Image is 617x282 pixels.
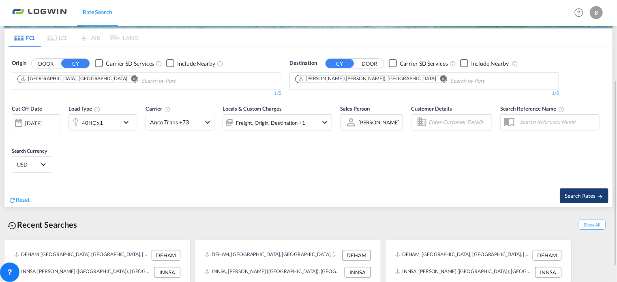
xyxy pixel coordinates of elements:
md-tab-item: FCL [9,29,41,47]
div: DEHAM [342,250,371,261]
div: Hamburg, DEHAM [20,75,127,82]
img: bc73a0e0d8c111efacd525e4c8ad7d32.png [12,4,67,22]
div: [DATE] [25,120,42,127]
md-select: Select Currency: $ USDUnited States Dollar [16,158,48,170]
div: Freight Origin Destination Factory Stuffing [236,117,305,128]
div: Include Nearby [177,60,215,68]
md-icon: icon-refresh [9,197,16,204]
md-icon: The selected Trucker/Carrierwill be displayed in the rate results If the rates are from another f... [164,106,171,113]
button: CY [61,59,90,68]
div: DEHAM [152,250,180,261]
span: Cut Off Date [12,105,42,112]
md-icon: Unchecked: Ignores neighbouring ports when fetching rates.Checked : Includes neighbouring ports w... [217,60,223,67]
span: Reset [16,196,30,203]
div: Carrier SD Services [400,60,448,68]
span: USD [17,161,40,168]
div: DEHAM, Hamburg, Germany, Western Europe, Europe [395,250,531,261]
button: DOOR [32,59,60,68]
span: Sales Person [340,105,370,112]
button: DOOR [355,59,383,68]
span: Anco Trans +73 [150,118,203,126]
md-icon: icon-chevron-down [320,117,330,127]
div: 1/5 [289,90,559,97]
div: Jawaharlal Nehru (Nhava Sheva), INNSA [298,75,436,82]
button: Remove [126,75,138,83]
span: Origin [12,59,26,67]
span: Carrier [146,105,171,112]
md-pagination-wrapper: Use the left and right arrow keys to navigate between tabs [9,29,138,47]
div: 40HC x1icon-chevron-down [69,114,137,130]
span: Rate Search [83,9,112,15]
div: Press delete to remove this chip. [298,75,438,82]
div: icon-refreshReset [9,196,30,205]
md-icon: Unchecked: Search for CY (Container Yard) services for all selected carriers.Checked : Search for... [156,60,162,67]
span: Customer Details [411,105,452,112]
span: Locals & Custom Charges [223,105,282,112]
md-icon: icon-arrow-right [598,194,604,199]
div: INNSA, Jawaharlal Nehru (Nhava Sheva), India, Indian Subcontinent, Asia Pacific [205,267,343,278]
input: Chips input. [141,75,219,88]
button: Remove [435,75,447,83]
input: Chips input. [450,75,527,88]
div: [PERSON_NAME] [358,119,400,126]
span: Search Reference Name [500,105,565,112]
div: Carrier SD Services [106,60,154,68]
div: 40HC x1 [82,117,103,128]
md-icon: icon-backup-restore [7,221,17,231]
md-chips-wrap: Chips container. Use arrow keys to select chips. [294,73,531,88]
div: Recent Searches [4,216,80,234]
span: Load Type [69,105,101,112]
span: Help [572,6,586,19]
div: Help [572,6,590,20]
md-chips-wrap: Chips container. Use arrow keys to select chips. [16,73,222,88]
div: INNSA [535,267,561,278]
span: Search Currency [12,148,47,154]
div: B [590,6,603,19]
div: Include Nearby [471,60,509,68]
md-select: Sales Person: Benjamin Kasten [358,116,401,128]
md-checkbox: Checkbox No Ink [166,59,215,68]
div: INNSA [345,267,371,278]
div: INNSA, Jawaharlal Nehru (Nhava Sheva), India, Indian Subcontinent, Asia Pacific [395,267,533,278]
md-checkbox: Checkbox No Ink [460,59,509,68]
div: 1/5 [12,90,281,97]
button: Search Ratesicon-arrow-right [560,188,608,203]
div: INNSA [154,267,180,278]
div: DEHAM, Hamburg, Germany, Western Europe, Europe [205,250,340,261]
md-icon: icon-chevron-down [121,117,135,127]
div: DEHAM, Hamburg, Germany, Western Europe, Europe [14,250,150,261]
span: Destination [289,59,317,67]
input: Search Reference Name [516,115,599,128]
div: DEHAM [533,250,561,261]
md-checkbox: Checkbox No Ink [95,59,154,68]
md-icon: icon-information-outline [94,106,101,113]
span: Show All [579,220,606,230]
md-checkbox: Checkbox No Ink [389,59,448,68]
div: Press delete to remove this chip. [20,75,129,82]
div: OriginDOOR CY Checkbox No InkUnchecked: Search for CY (Container Yard) services for all selected ... [4,47,613,207]
span: Search Rates [565,192,604,199]
md-icon: Unchecked: Ignores neighbouring ports when fetching rates.Checked : Includes neighbouring ports w... [512,60,518,67]
md-icon: Unchecked: Search for CY (Container Yard) services for all selected carriers.Checked : Search for... [450,60,456,67]
input: Enter Customer Details [428,116,489,128]
md-icon: Your search will be saved by the below given name [558,106,565,113]
div: INNSA, Jawaharlal Nehru (Nhava Sheva), India, Indian Subcontinent, Asia Pacific [14,267,152,278]
md-datepicker: Select [12,130,18,141]
div: [DATE] [12,114,60,131]
div: Freight Origin Destination Factory Stuffingicon-chevron-down [223,114,332,130]
button: CY [326,59,354,68]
